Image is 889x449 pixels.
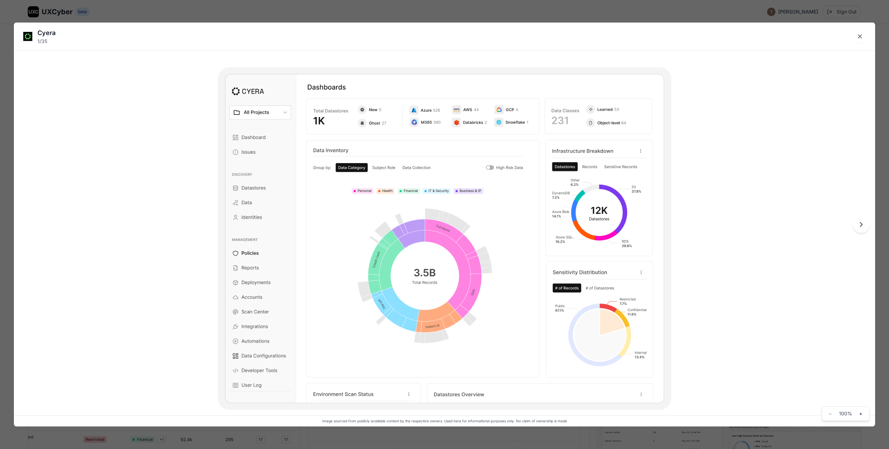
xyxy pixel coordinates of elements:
[23,31,33,42] img: Cyera logo
[218,67,671,410] img: Cyera image 1
[829,410,832,417] span: −
[857,409,865,418] button: Zoom in
[837,410,854,417] span: 100 %
[859,410,863,417] span: +
[853,29,867,43] button: Close lightbox
[38,28,56,38] div: Cyera
[826,409,834,418] button: Zoom out
[853,216,870,233] button: Next image
[14,415,875,426] div: Image sourced from publicly available content by the respective owners. Used here for information...
[38,38,56,45] div: 1 / 35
